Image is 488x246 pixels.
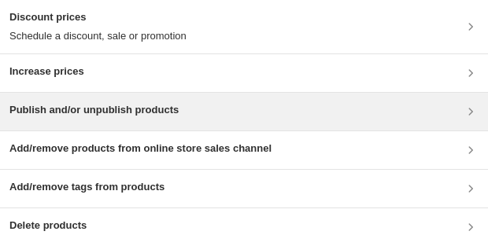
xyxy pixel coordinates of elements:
[9,64,84,79] h3: Increase prices
[9,28,187,44] p: Schedule a discount, sale or promotion
[9,9,187,25] h3: Discount prices
[9,179,165,195] h3: Add/remove tags from products
[9,141,272,156] h3: Add/remove products from online store sales channel
[9,218,87,233] h3: Delete products
[9,102,179,118] h3: Publish and/or unpublish products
